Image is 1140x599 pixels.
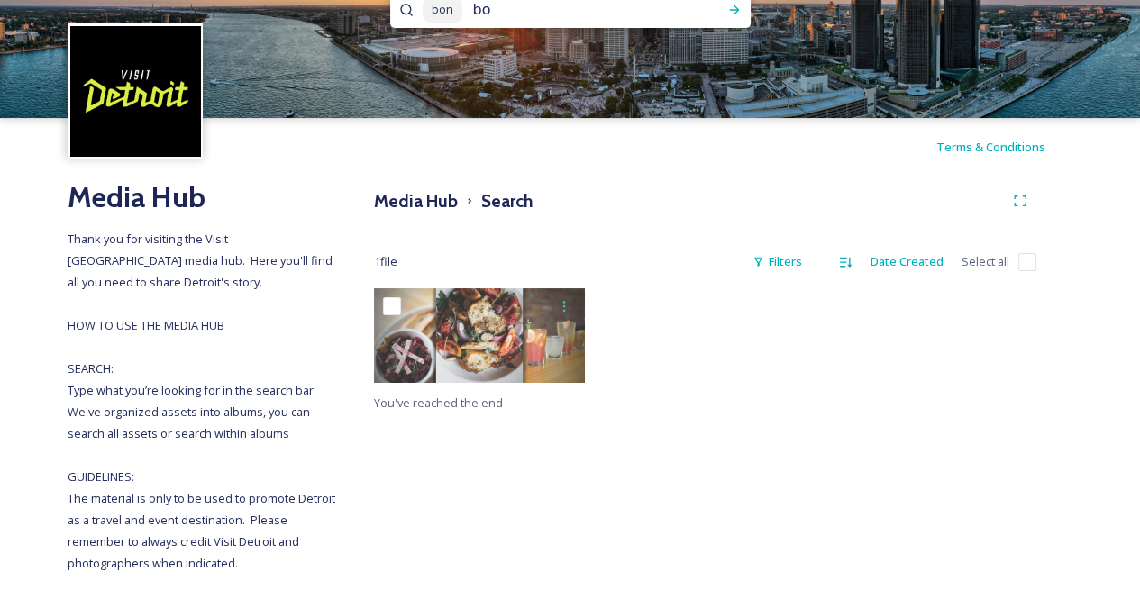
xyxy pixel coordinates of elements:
span: Terms & Conditions [936,139,1045,155]
a: Terms & Conditions [936,136,1072,158]
img: Bobcat-Bonnies-food-cocktails-main-1300x582.jpg20180228-4-mfykrn.jpg [374,288,585,383]
h3: Search [481,188,533,214]
div: Filters [743,244,811,279]
h3: Media Hub [374,188,458,214]
img: VISIT%20DETROIT%20LOGO%20-%20BLACK%20BACKGROUND.png [70,26,201,157]
span: Select all [962,253,1009,270]
span: You've reached the end [374,395,503,411]
div: Date Created [862,244,953,279]
h2: Media Hub [68,176,338,219]
span: 1 file [374,253,397,270]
